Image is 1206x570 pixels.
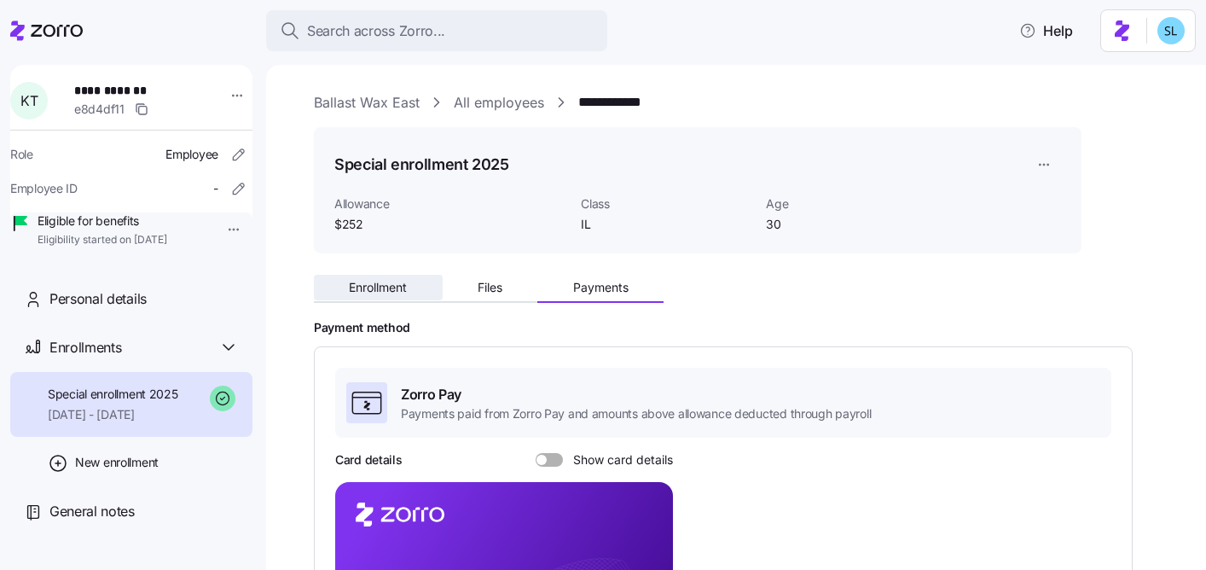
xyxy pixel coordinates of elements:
[1157,17,1185,44] img: 7c620d928e46699fcfb78cede4daf1d1
[10,180,78,197] span: Employee ID
[38,212,167,230] span: Eligible for benefits
[563,453,673,467] span: Show card details
[314,320,1182,336] h2: Payment method
[74,101,125,118] span: e8d4df11
[349,282,407,294] span: Enrollment
[307,20,445,42] span: Search across Zorro...
[334,195,567,212] span: Allowance
[48,406,178,423] span: [DATE] - [DATE]
[49,288,147,310] span: Personal details
[1006,14,1087,48] button: Help
[335,451,403,468] h3: Card details
[573,282,629,294] span: Payments
[49,337,121,358] span: Enrollments
[213,180,218,197] span: -
[10,146,33,163] span: Role
[334,154,509,175] h1: Special enrollment 2025
[454,92,544,113] a: All employees
[75,454,159,471] span: New enrollment
[266,10,607,51] button: Search across Zorro...
[165,146,218,163] span: Employee
[334,216,567,233] span: $252
[314,92,420,113] a: Ballast Wax East
[20,94,38,108] span: K T
[401,384,871,405] span: Zorro Pay
[38,233,167,247] span: Eligibility started on [DATE]
[766,216,937,233] span: 30
[581,216,752,233] span: IL
[401,405,871,422] span: Payments paid from Zorro Pay and amounts above allowance deducted through payroll
[49,501,135,522] span: General notes
[478,282,502,294] span: Files
[48,386,178,403] span: Special enrollment 2025
[1019,20,1073,41] span: Help
[766,195,937,212] span: Age
[581,195,752,212] span: Class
